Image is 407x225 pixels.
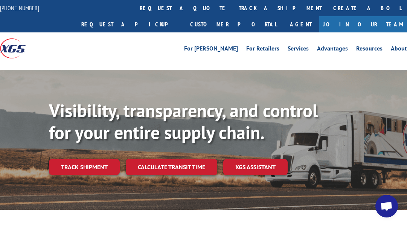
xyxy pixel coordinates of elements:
b: Visibility, transparency, and control for your entire supply chain. [49,99,318,144]
a: Resources [356,46,383,54]
a: Track shipment [49,159,120,175]
a: Join Our Team [319,16,407,32]
a: Advantages [317,46,348,54]
a: XGS ASSISTANT [223,159,288,175]
a: Services [288,46,309,54]
a: Calculate transit time [126,159,217,175]
a: For Retailers [246,46,279,54]
a: Customer Portal [184,16,282,32]
a: Open chat [375,195,398,217]
a: Agent [282,16,319,32]
a: About [391,46,407,54]
a: For [PERSON_NAME] [184,46,238,54]
a: Request a pickup [76,16,184,32]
